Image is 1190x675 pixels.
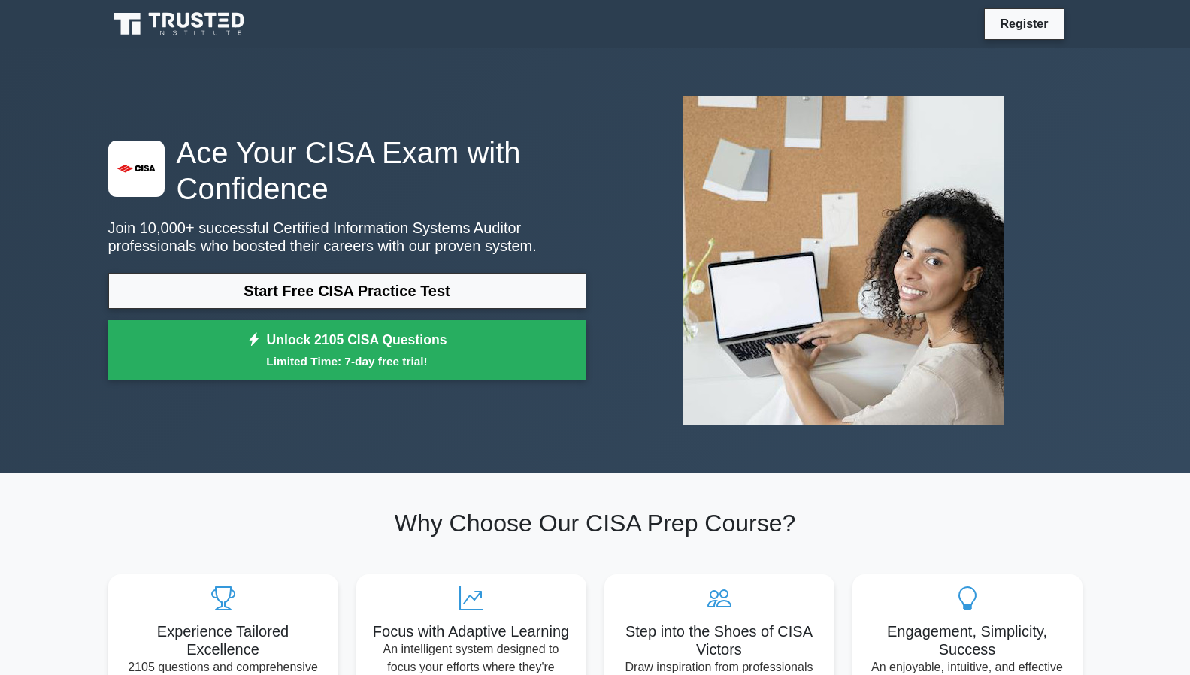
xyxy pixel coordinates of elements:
h5: Step into the Shoes of CISA Victors [616,622,822,658]
a: Unlock 2105 CISA QuestionsLimited Time: 7-day free trial! [108,320,586,380]
h2: Why Choose Our CISA Prep Course? [108,509,1083,537]
small: Limited Time: 7-day free trial! [127,353,568,370]
p: Join 10,000+ successful Certified Information Systems Auditor professionals who boosted their car... [108,219,586,255]
h5: Experience Tailored Excellence [120,622,326,658]
h5: Engagement, Simplicity, Success [864,622,1070,658]
a: Register [991,14,1057,33]
h5: Focus with Adaptive Learning [368,622,574,640]
a: Start Free CISA Practice Test [108,273,586,309]
h1: Ace Your CISA Exam with Confidence [108,135,586,207]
